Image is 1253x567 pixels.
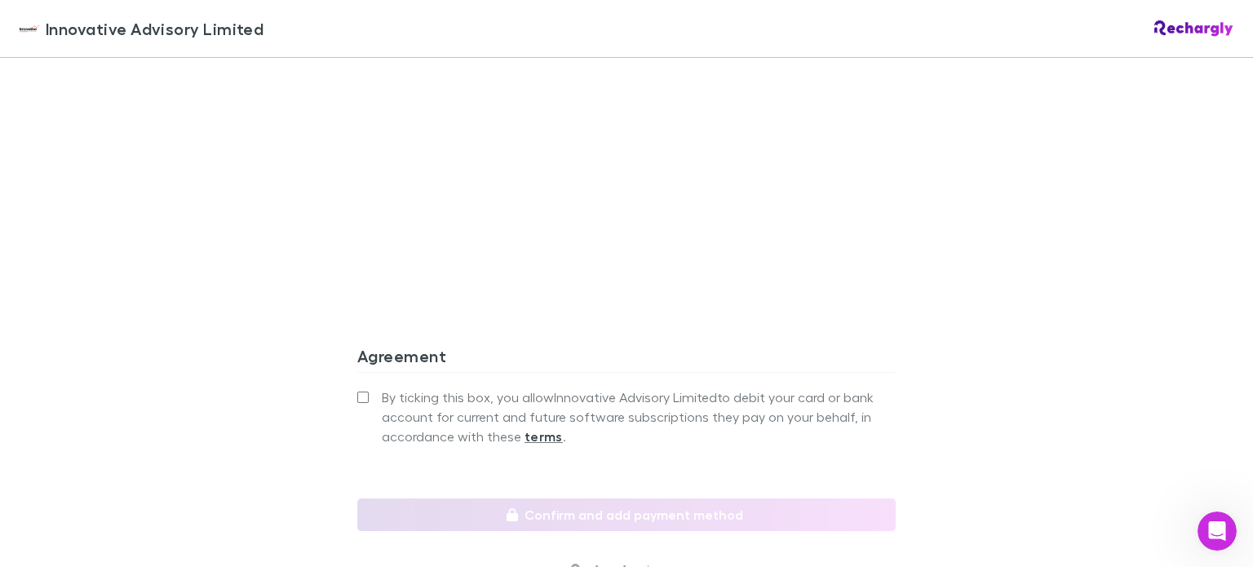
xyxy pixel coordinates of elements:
[357,498,896,531] button: Confirm and add payment method
[20,19,39,38] img: Innovative Advisory Limited's Logo
[46,16,263,41] span: Innovative Advisory Limited
[525,428,563,445] strong: terms
[382,388,896,446] span: By ticking this box, you allow Innovative Advisory Limited to debit your card or bank account for...
[1154,20,1233,37] img: Rechargly Logo
[1198,512,1237,551] iframe: Intercom live chat
[357,346,896,372] h3: Agreement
